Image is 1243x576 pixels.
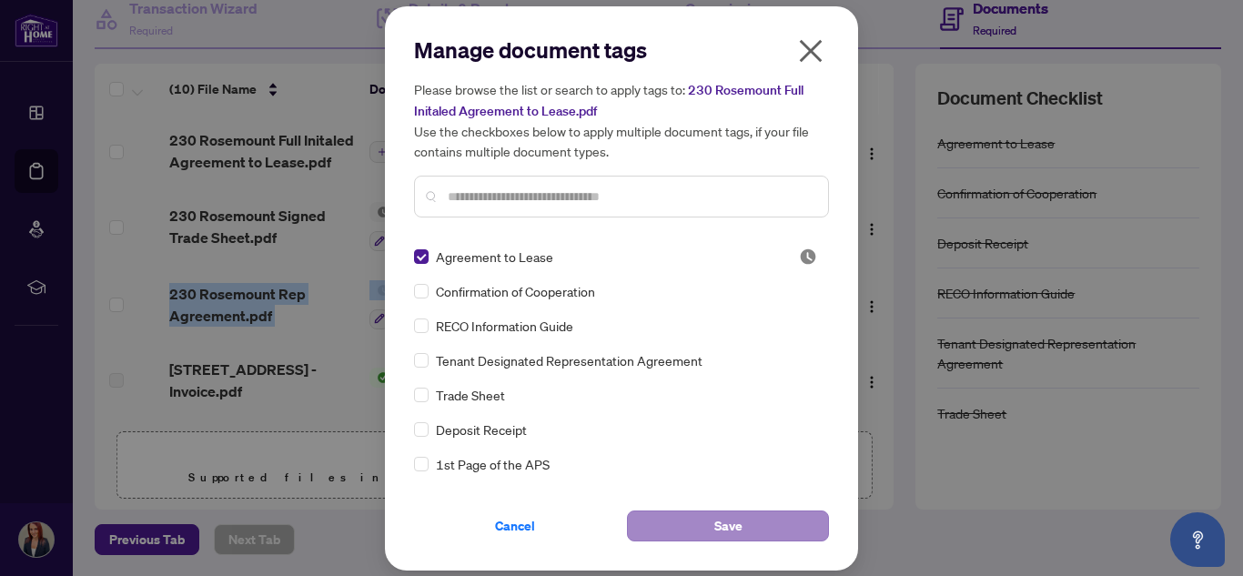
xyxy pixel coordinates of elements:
img: status [799,248,817,266]
span: RECO Information Guide [436,316,573,336]
span: Confirmation of Cooperation [436,281,595,301]
span: Agreement to Lease [436,247,553,267]
span: Cancel [495,511,535,541]
span: 230 Rosemount Full Initaled Agreement to Lease.pdf [414,82,803,119]
span: Deposit Receipt [436,419,527,440]
button: Save [627,510,829,541]
span: Save [714,511,743,541]
span: Trade Sheet [436,385,505,405]
span: Pending Review [799,248,817,266]
span: Tenant Designated Representation Agreement [436,350,702,370]
span: close [796,36,825,66]
span: 1st Page of the APS [436,454,550,474]
h5: Please browse the list or search to apply tags to: Use the checkboxes below to apply multiple doc... [414,79,829,161]
button: Open asap [1170,512,1225,567]
button: Cancel [414,510,616,541]
h2: Manage document tags [414,35,829,65]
